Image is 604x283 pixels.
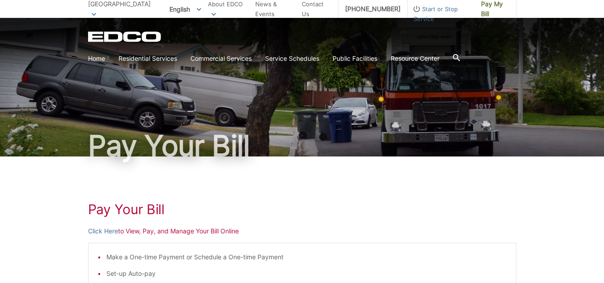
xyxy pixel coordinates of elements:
[333,54,377,63] a: Public Facilities
[106,269,507,279] li: Set-up Auto-pay
[88,54,105,63] a: Home
[265,54,319,63] a: Service Schedules
[88,31,162,42] a: EDCD logo. Return to the homepage.
[106,252,507,262] li: Make a One-time Payment or Schedule a One-time Payment
[88,226,516,236] p: to View, Pay, and Manage Your Bill Online
[88,226,118,236] a: Click Here
[88,131,516,160] h1: Pay Your Bill
[391,54,439,63] a: Resource Center
[88,201,516,217] h1: Pay Your Bill
[190,54,252,63] a: Commercial Services
[118,54,177,63] a: Residential Services
[163,2,208,17] span: English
